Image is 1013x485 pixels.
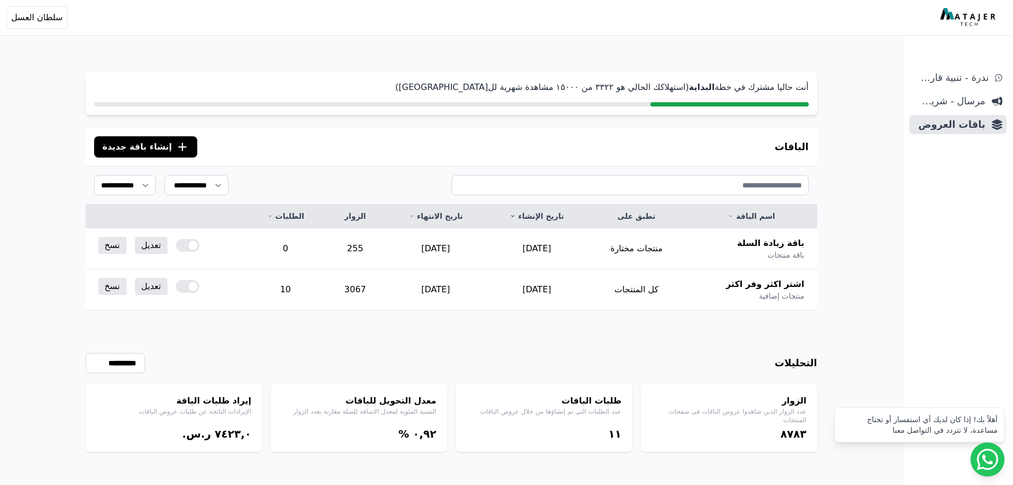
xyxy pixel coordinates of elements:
[96,407,252,416] p: الإيرادات الناتجة عن طلبات عروض الباقات
[841,414,998,435] div: أهلاً بك! إذا كان لديك أي استفسار أو تحتاج مساعدة، لا تتردد في التواصل معنا
[726,278,804,291] span: اشتر اكثر وفر اكثر
[258,211,313,221] a: الطلبات
[775,139,809,154] h3: الباقات
[587,204,685,228] th: تطبق على
[940,8,998,27] img: MatajerTech Logo
[385,269,487,310] td: [DATE]
[325,269,385,310] td: 3067
[281,394,437,407] h4: معدل التحويل للباقات
[98,237,127,254] a: نسخ
[698,211,804,221] a: اسم الباقة
[96,394,252,407] h4: إيراد طلبات الباقة
[413,428,436,440] bdi: ۰,٩٢
[737,237,804,250] span: باقة زيادة السلة
[651,394,807,407] h4: الزوار
[587,228,685,269] td: منتجات مختارة
[215,428,252,440] bdi: ٧٤٢۳,۰
[466,394,622,407] h4: طلبات الباقات
[499,211,575,221] a: تاريخ الإنشاء
[651,426,807,441] div: ٨٧٨۳
[587,269,685,310] td: كل المنتجات
[466,426,622,441] div: ١١
[325,204,385,228] th: الزوار
[466,407,622,416] p: عدد الطلبات التي تم إنشاؤها من خلال عروض الباقات
[651,407,807,424] p: عدد الزوار الذين شاهدوا عروض الباقات في صفحات المنتجات
[11,11,63,24] span: سلطان العسل
[325,228,385,269] td: 255
[487,269,588,310] td: [DATE]
[98,278,127,295] a: نسخ
[385,228,487,269] td: [DATE]
[6,6,68,29] button: سلطان العسل
[281,407,437,416] p: النسبة المئوية لمعدل الاضافة للسلة مقارنة بعدد الزوار
[914,117,985,132] span: باقات العروض
[246,269,325,310] td: 10
[246,228,325,269] td: 0
[775,356,817,371] h3: التحليلات
[487,228,588,269] td: [DATE]
[135,237,168,254] a: تعديل
[94,81,809,94] p: أنت حاليا مشترك في خطة (استهلاكك الحالي هو ۳۳٢٢ من ١٥۰۰۰ مشاهدة شهرية لل[GEOGRAPHIC_DATA])
[767,250,804,260] span: باقة منتجات
[398,211,474,221] a: تاريخ الانتهاء
[689,82,714,92] strong: البداية
[103,141,172,153] span: إنشاء باقة جديدة
[759,291,804,301] span: منتجات إضافية
[135,278,168,295] a: تعديل
[94,136,198,158] button: إنشاء باقة جديدة
[914,70,989,85] span: ندرة - تنبية قارب علي النفاذ
[398,428,409,440] span: %
[182,428,211,440] span: ر.س.
[914,94,985,109] span: مرسال - شريط دعاية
